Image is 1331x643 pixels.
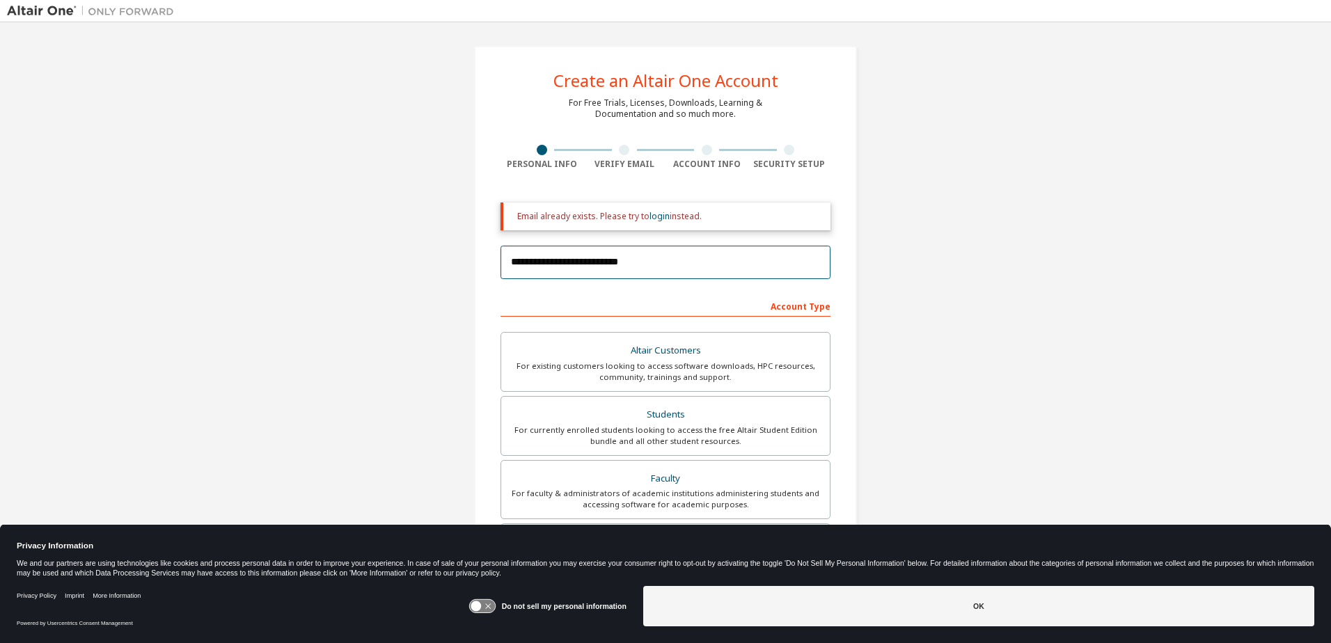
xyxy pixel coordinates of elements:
[583,159,666,170] div: Verify Email
[569,97,762,120] div: For Free Trials, Licenses, Downloads, Learning & Documentation and so much more.
[553,72,778,89] div: Create an Altair One Account
[665,159,748,170] div: Account Info
[501,159,583,170] div: Personal Info
[510,469,821,489] div: Faculty
[501,294,830,317] div: Account Type
[510,488,821,510] div: For faculty & administrators of academic institutions administering students and accessing softwa...
[748,159,831,170] div: Security Setup
[649,210,670,222] a: login
[7,4,181,18] img: Altair One
[517,211,819,222] div: Email already exists. Please try to instead.
[510,360,821,383] div: For existing customers looking to access software downloads, HPC resources, community, trainings ...
[510,405,821,424] div: Students
[510,424,821,447] div: For currently enrolled students looking to access the free Altair Student Edition bundle and all ...
[510,341,821,360] div: Altair Customers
